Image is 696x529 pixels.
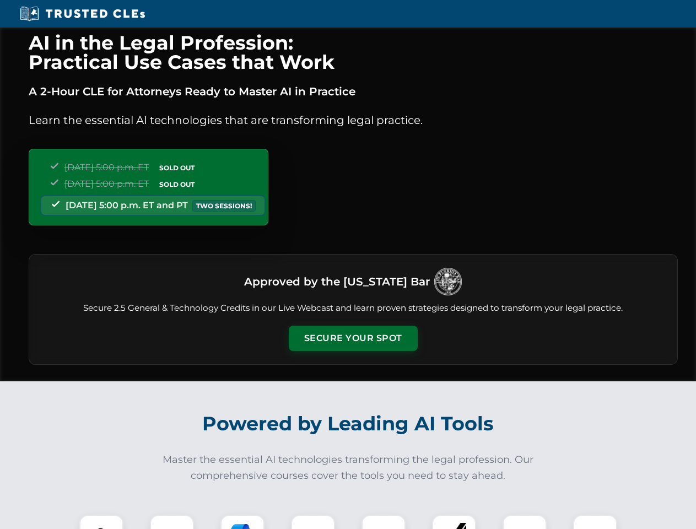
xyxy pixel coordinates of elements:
button: Secure Your Spot [289,326,418,351]
p: Secure 2.5 General & Technology Credits in our Live Webcast and learn proven strategies designed ... [42,302,664,315]
span: SOLD OUT [155,162,198,174]
h2: Powered by Leading AI Tools [43,404,654,443]
img: Trusted CLEs [17,6,148,22]
img: Logo [434,268,462,295]
span: [DATE] 5:00 p.m. ET [64,162,149,172]
p: Learn the essential AI technologies that are transforming legal practice. [29,111,678,129]
span: SOLD OUT [155,179,198,190]
h1: AI in the Legal Profession: Practical Use Cases that Work [29,33,678,72]
h3: Approved by the [US_STATE] Bar [244,272,430,292]
span: [DATE] 5:00 p.m. ET [64,179,149,189]
p: A 2-Hour CLE for Attorneys Ready to Master AI in Practice [29,83,678,100]
p: Master the essential AI technologies transforming the legal profession. Our comprehensive courses... [155,452,541,484]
